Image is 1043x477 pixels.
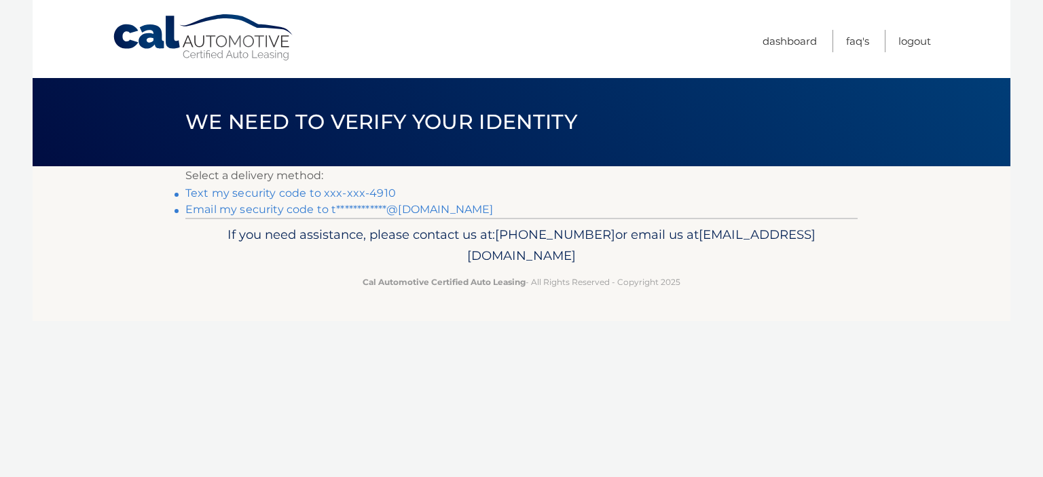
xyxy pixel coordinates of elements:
a: Cal Automotive [112,14,295,62]
a: Text my security code to xxx-xxx-4910 [185,187,396,199]
a: Dashboard [763,30,817,52]
p: - All Rights Reserved - Copyright 2025 [194,275,849,289]
span: [PHONE_NUMBER] [495,227,615,242]
strong: Cal Automotive Certified Auto Leasing [363,277,526,287]
a: FAQ's [846,30,869,52]
p: If you need assistance, please contact us at: or email us at [194,224,849,267]
p: Select a delivery method: [185,166,858,185]
span: We need to verify your identity [185,109,577,134]
a: Logout [898,30,931,52]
